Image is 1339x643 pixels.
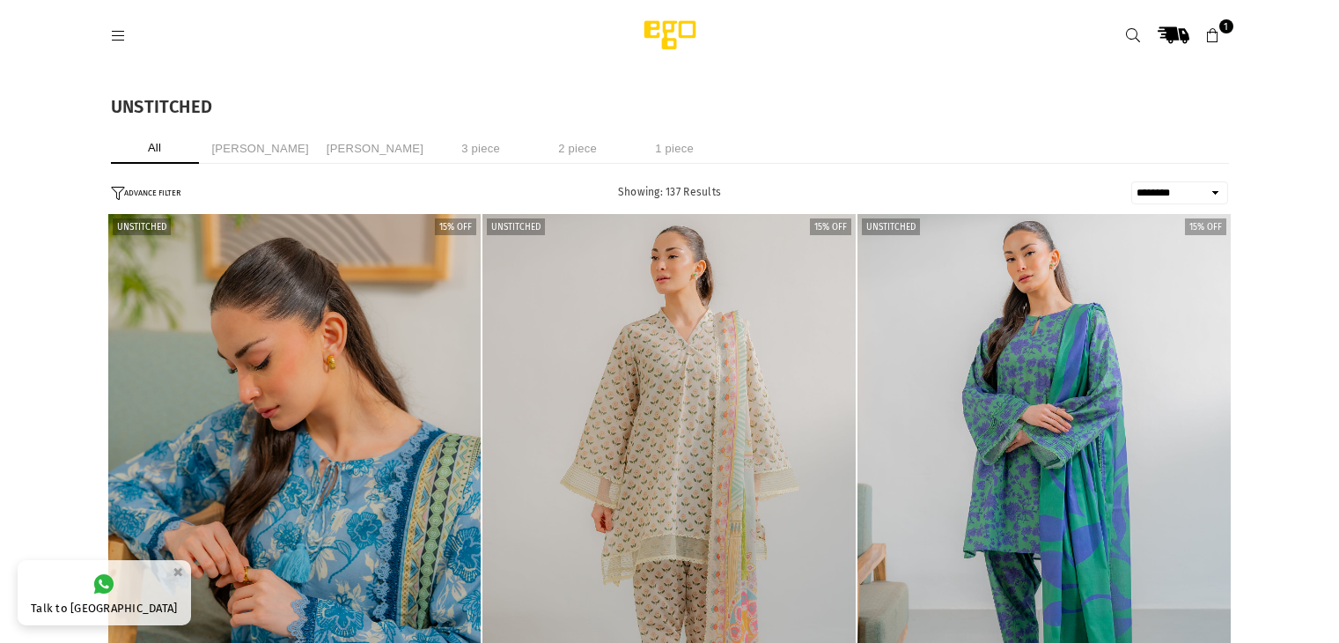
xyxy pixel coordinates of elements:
img: Ego [595,18,745,53]
label: Unstitched [113,218,171,235]
label: 15% off [810,218,851,235]
h1: UNSTITCHED [111,98,1229,115]
label: Unstitched [862,218,920,235]
li: All [111,133,199,164]
label: 15% off [435,218,476,235]
li: [PERSON_NAME] [208,133,313,164]
span: Showing: 137 Results [618,186,721,198]
li: 2 piece [533,133,622,164]
span: 1 [1219,19,1233,33]
a: Talk to [GEOGRAPHIC_DATA] [18,560,191,625]
li: [PERSON_NAME] [322,133,428,164]
button: × [167,558,188,587]
li: 3 piece [437,133,525,164]
button: ADVANCE FILTER [111,186,180,201]
label: 15% off [1185,218,1226,235]
a: Search [1118,19,1150,51]
li: 1 piece [630,133,718,164]
label: Unstitched [487,218,545,235]
a: 1 [1197,19,1229,51]
a: Menu [103,28,135,41]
